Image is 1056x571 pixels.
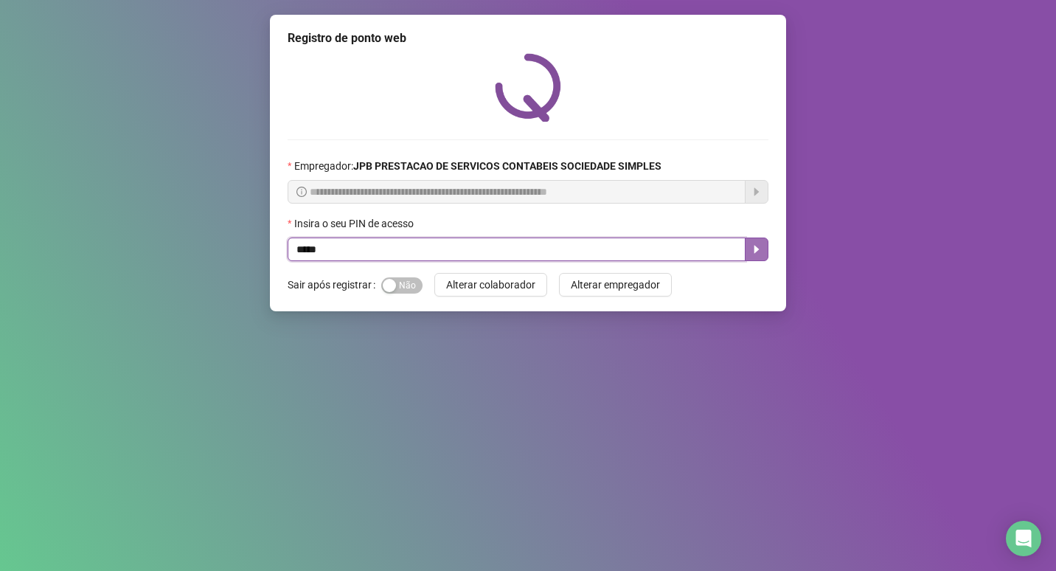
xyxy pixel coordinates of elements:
[751,243,763,255] span: caret-right
[559,273,672,297] button: Alterar empregador
[296,187,307,197] span: info-circle
[446,277,535,293] span: Alterar colaborador
[495,53,561,122] img: QRPoint
[353,160,661,172] strong: JPB PRESTACAO DE SERVICOS CONTABEIS SOCIEDADE SIMPLES
[288,215,423,232] label: Insira o seu PIN de acesso
[1006,521,1041,556] div: Open Intercom Messenger
[571,277,660,293] span: Alterar empregador
[294,158,661,174] span: Empregador :
[434,273,547,297] button: Alterar colaborador
[288,273,381,297] label: Sair após registrar
[288,30,768,47] div: Registro de ponto web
